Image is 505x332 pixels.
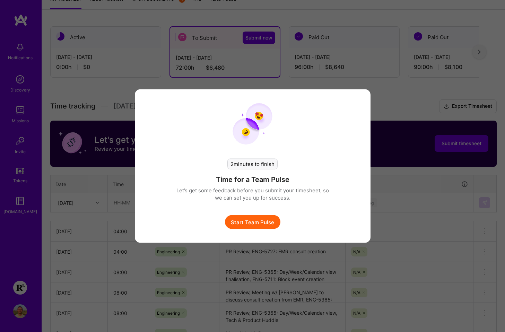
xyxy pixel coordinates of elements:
div: 2 minutes to finish [227,159,278,169]
button: Start Team Pulse [225,215,280,229]
div: modal [135,89,371,243]
p: Let’s get some feedback before you submit your timesheet, so we can set you up for success. [176,187,329,201]
img: team pulse start [233,103,272,145]
h4: Time for a Team Pulse [216,175,289,184]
